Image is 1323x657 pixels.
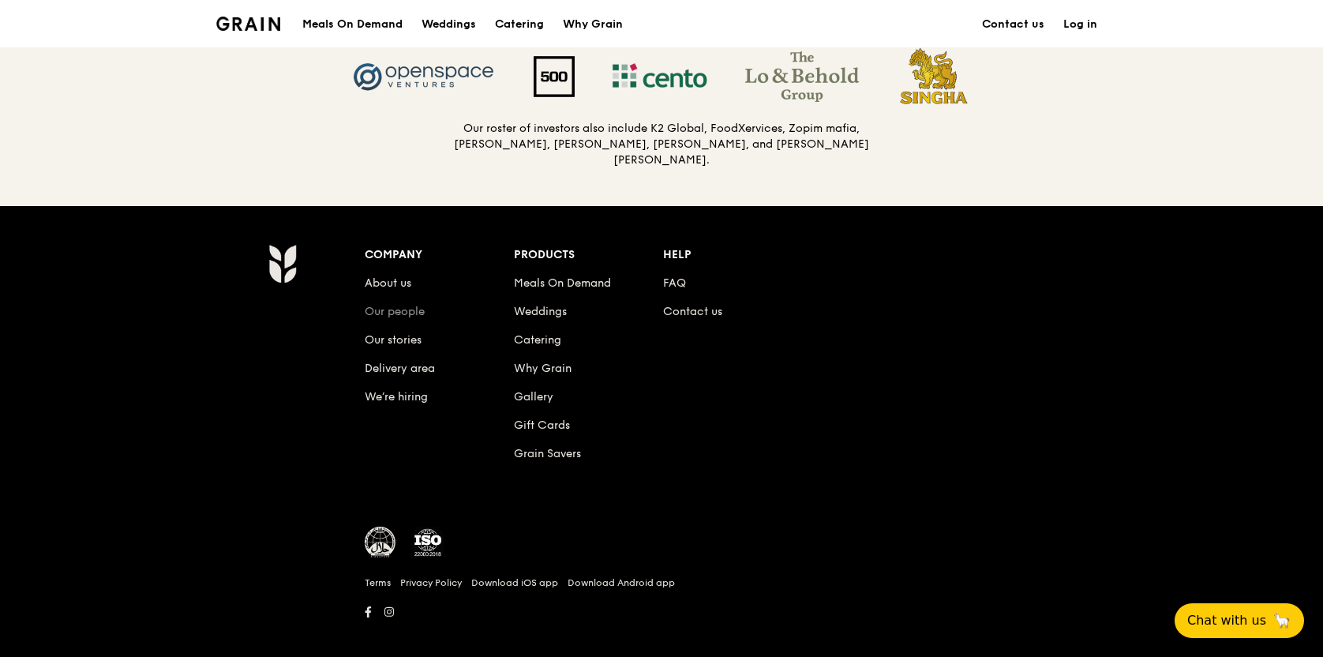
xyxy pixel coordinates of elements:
a: FAQ [663,276,686,290]
img: 500 Startups [515,56,594,97]
div: Company [365,244,514,266]
a: About us [365,276,411,290]
a: Our people [365,305,425,318]
a: Weddings [412,1,485,48]
a: Contact us [973,1,1054,48]
a: Delivery area [365,362,435,375]
img: Grain [268,244,296,283]
span: Chat with us [1187,611,1266,630]
h5: Our roster of investors also include K2 Global, FoodXervices, Zopim mafia, [PERSON_NAME], [PERSON... [453,121,870,168]
a: Why Grain [553,1,632,48]
a: We’re hiring [365,390,428,404]
a: Download iOS app [471,576,558,589]
h6: Revision [207,623,1116,636]
a: Catering [485,1,553,48]
a: Contact us [663,305,722,318]
a: Log in [1054,1,1107,48]
div: Meals On Demand [302,1,403,48]
a: Grain Savers [514,447,581,460]
div: Catering [495,1,544,48]
a: Weddings [514,305,567,318]
img: Cento Ventures [594,51,726,102]
img: ISO Certified [412,527,444,558]
img: Singha [878,45,991,108]
button: Chat with us🦙 [1175,603,1304,638]
a: Catering [514,333,561,347]
div: Weddings [422,1,476,48]
div: Products [514,244,663,266]
a: Meals On Demand [514,276,611,290]
div: Help [663,244,812,266]
a: Download Android app [568,576,675,589]
div: Why Grain [563,1,623,48]
img: The Lo & Behold Group [726,51,878,102]
a: Privacy Policy [400,576,462,589]
a: Our stories [365,333,422,347]
img: Openspace Ventures [333,51,515,102]
span: 🦙 [1272,611,1291,630]
a: Why Grain [514,362,572,375]
a: Gift Cards [514,419,570,432]
a: Terms [365,576,391,589]
img: MUIS Halal Certified [365,527,396,558]
a: Gallery [514,390,553,404]
img: Grain [216,17,280,31]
